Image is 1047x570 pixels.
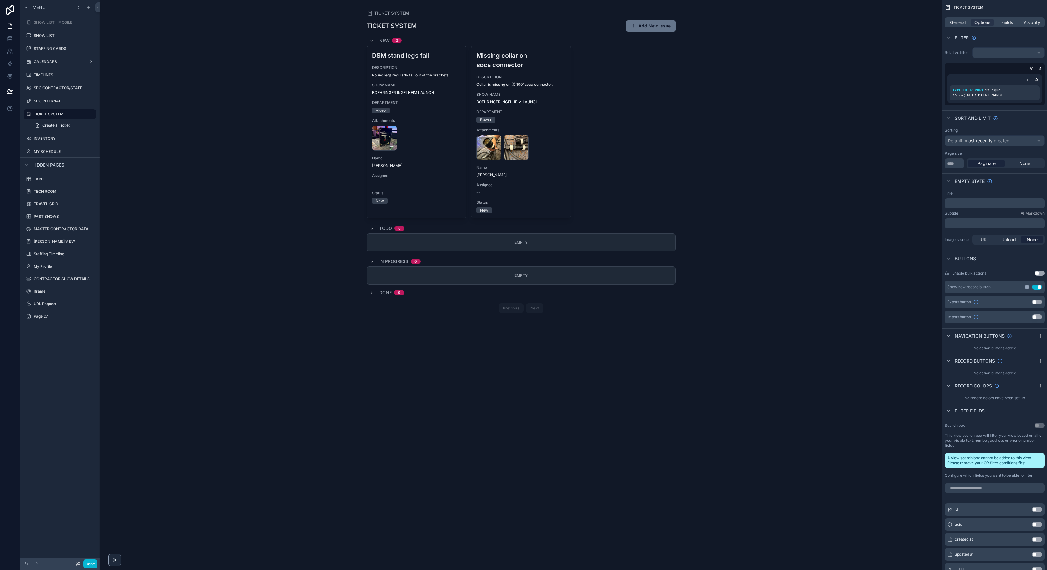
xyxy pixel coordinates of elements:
[476,200,566,205] span: Status
[372,73,461,78] span: Round legs regularly fall out of the brackets.
[34,251,95,256] label: Staffing Timeline
[372,118,461,123] span: Attachments
[974,19,990,26] span: Options
[947,314,971,319] span: Import button
[952,88,984,93] span: TYPE OF REPORT
[367,10,409,16] a: TICKET SYSTEM
[954,5,983,10] span: TICKET SYSTEM
[945,473,1033,478] label: Configure which fields you want to be able to filter
[34,314,95,319] label: Page 27
[948,138,1010,143] span: Default: most recently created
[24,57,96,67] a: CALENDARS
[514,240,528,245] span: Empty
[24,286,96,296] a: Iframe
[379,225,392,231] span: Todo
[955,507,958,512] span: id
[31,120,96,130] a: Create a Ticket
[945,198,1045,208] div: scrollable content
[34,276,95,281] label: CONTRACTOR SHOW DETAILS
[955,537,973,542] span: created at
[83,559,97,568] button: Done
[24,147,96,157] a: MY SCHEDULE
[34,46,95,51] label: STAFFING CARDS
[955,522,962,527] span: uuid
[945,433,1045,448] label: This view search box will filter your view based on all of your visible text, number, address or ...
[967,93,1003,98] span: GEAR MAINTENANCE
[981,236,989,243] span: URL
[24,134,96,144] a: INVENTORY
[480,117,492,123] div: Power
[372,156,461,161] span: Name
[379,37,390,44] span: New
[24,174,96,184] a: TABLE
[24,83,96,93] a: SPG CONTRACTOR/STAFF
[955,383,992,389] span: Record colors
[476,92,566,97] span: SHOW NAME
[945,237,970,242] label: Image source
[34,239,95,244] label: [PERSON_NAME] VIEW
[945,218,1045,228] div: scrollable content
[376,198,384,204] div: New
[476,75,566,80] span: DESCRIPTION
[34,189,95,194] label: TECH ROOM
[476,190,480,195] span: --
[955,358,995,364] span: Record buttons
[1019,160,1030,167] span: None
[34,59,86,64] label: CALENDARS
[367,46,466,218] a: DSM stand legs fallDESCRIPTIONRound legs regularly fall out of the brackets.SHOW NAMEBOEHRINGER I...
[34,99,95,104] label: SPG INTERNAL
[471,46,571,218] a: Missing collar on soca connectorDESCRIPTIONCollar is missing on (1) 100’ soca connector.SHOW NAME...
[32,4,45,11] span: Menu
[945,423,965,428] label: Search box
[24,249,96,259] a: Staffing Timeline
[34,177,95,182] label: TABLE
[376,108,386,113] div: Video
[372,65,461,70] span: DESCRIPTION
[372,163,461,168] span: [PERSON_NAME]
[942,343,1047,353] div: No action buttons added
[372,191,461,196] span: Status
[952,271,986,276] label: Enable bulk actions
[945,128,958,133] label: Sorting
[24,224,96,234] a: MASTER CONTRACTOR DATA
[626,20,676,32] button: Add New Issue
[942,393,1047,403] div: No record colors have been set up
[514,273,528,278] span: Empty
[34,136,95,141] label: INVENTORY
[1027,236,1038,243] span: None
[34,214,95,219] label: PAST SHOWS
[42,123,70,128] span: Create a Ticket
[476,183,566,188] span: Assignee
[945,50,970,55] label: Relative filter
[1001,236,1016,243] span: Upload
[24,236,96,246] a: [PERSON_NAME] VIEW
[955,552,973,557] span: updated at
[947,285,991,290] div: Show new record button
[24,199,96,209] a: TRAVEL GRID
[24,17,96,27] a: SHOW LIST - MOBILE
[480,207,488,213] div: New
[414,259,417,264] div: 0
[372,83,461,88] span: SHOW NAME
[24,109,96,119] a: TICKET SYSTEM
[396,38,398,43] div: 2
[379,258,408,265] span: In progress
[24,31,96,41] a: SHOW LIST
[34,289,95,294] label: Iframe
[942,368,1047,378] div: No action buttons added
[1019,211,1045,216] a: Markdown
[379,290,392,296] span: Done
[476,128,566,133] span: Attachments
[372,173,461,178] span: Assignee
[955,178,985,184] span: Empty state
[1025,211,1045,216] span: Markdown
[476,82,566,87] span: Collar is missing on (1) 100’ soca connector.
[955,256,976,262] span: Buttons
[24,70,96,80] a: TIMELINES
[24,274,96,284] a: CONTRACTOR SHOW DETAILS
[32,162,64,168] span: Hidden pages
[1023,19,1040,26] span: Visibility
[476,51,566,70] h3: Missing collar on soca connector
[34,301,95,306] label: URL Request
